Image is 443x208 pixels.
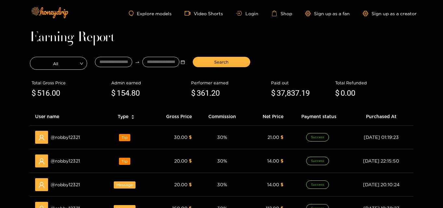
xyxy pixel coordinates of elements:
span: 154 [117,89,129,98]
span: Tip [119,158,130,165]
div: Admin earned [111,80,188,86]
span: 14.00 [267,158,279,163]
span: 37,837 [277,89,299,98]
span: [DATE] 01:19:23 [364,135,399,140]
th: Commission [197,108,247,126]
span: caret-up [131,114,135,117]
span: $ [191,87,195,100]
span: Message [114,181,136,189]
span: to [135,60,140,65]
span: 30 % [217,135,227,140]
span: swap-right [135,60,140,65]
span: user [38,134,45,141]
th: Payment status [289,108,349,126]
div: Performer earned [191,80,268,86]
span: $ [280,182,283,187]
span: .80 [129,89,140,98]
span: .00 [345,89,355,98]
span: $ [189,182,192,187]
span: $ [32,87,36,100]
span: Type [118,113,128,120]
span: 14.00 [267,182,279,187]
span: $ [280,158,283,163]
span: 20.00 [174,182,188,187]
span: 30 % [217,158,227,163]
span: [DATE] 22:15:50 [363,158,399,163]
span: 361 [197,89,209,98]
div: Total Refunded [335,80,412,86]
span: 516 [37,89,50,98]
span: user [38,182,45,188]
span: video-camera [185,10,194,16]
span: Success [306,157,329,165]
div: Paid out [271,80,332,86]
span: @ robby12321 [51,157,80,165]
div: Total Gross Price [32,80,108,86]
span: @ robby12321 [51,181,80,188]
span: 30 % [217,182,227,187]
span: 21.00 [267,135,279,140]
th: User name [30,108,103,126]
span: Success [306,133,329,141]
span: $ [189,135,192,140]
span: $ [271,87,275,100]
span: caret-down [131,116,135,120]
th: Gross Price [149,108,197,126]
th: Purchased At [349,108,413,126]
a: Login [236,11,258,16]
a: Explore models [129,11,172,16]
span: $ [111,87,115,100]
span: .00 [50,89,60,98]
span: All [30,59,87,68]
span: $ [280,135,283,140]
span: 20.00 [174,158,188,163]
a: Video Shorts [185,10,223,16]
span: [DATE] 20:10:24 [363,182,399,187]
span: .19 [299,89,310,98]
span: 30.00 [174,135,188,140]
a: Shop [271,10,292,16]
span: $ [335,87,339,100]
span: user [38,158,45,165]
span: Search [214,59,228,65]
span: @ robby12321 [51,134,80,141]
h1: Earning Report [30,33,413,42]
a: Sign up as a creator [363,11,417,16]
span: 0 [341,89,345,98]
span: $ [189,158,192,163]
th: Net Price [247,108,289,126]
span: Success [306,180,329,189]
span: Tip [119,134,130,141]
button: Search [193,57,250,67]
span: .20 [209,89,220,98]
a: Sign up as a fan [305,11,350,16]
